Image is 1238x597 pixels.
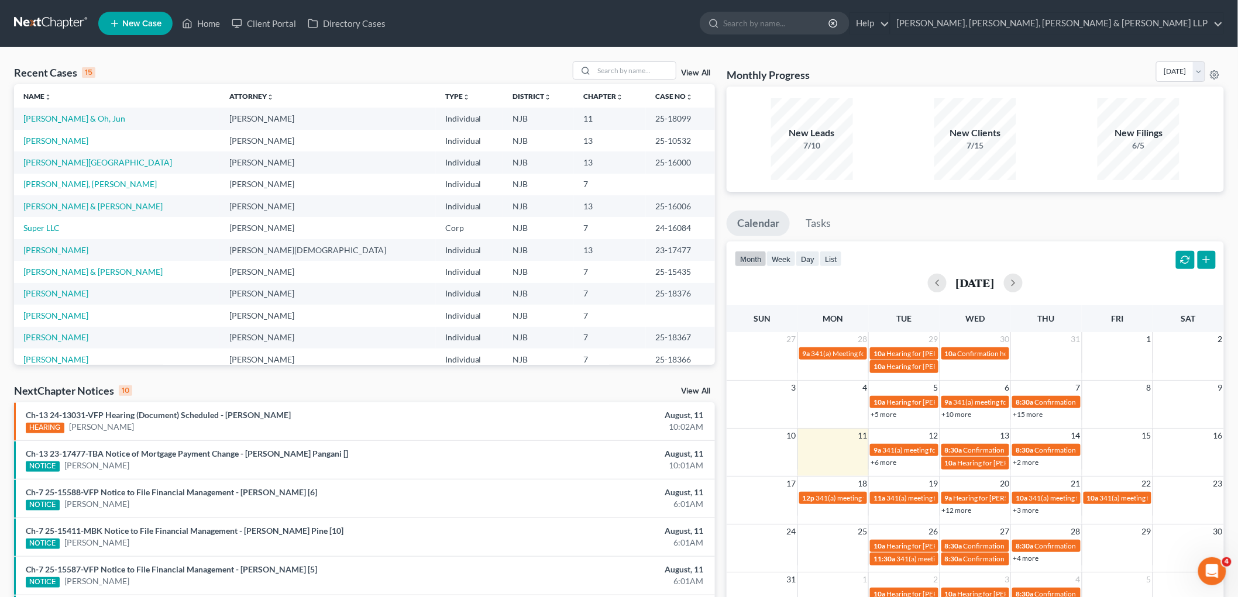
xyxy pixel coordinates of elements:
span: 17 [786,477,797,491]
span: Tue [897,313,912,323]
a: +5 more [871,410,896,419]
span: 27 [786,332,797,346]
span: Sun [754,313,771,323]
a: Chapterunfold_more [583,92,623,101]
td: 24-16084 [646,217,715,239]
a: Ch-13 23-17477-TBA Notice of Mortgage Payment Change - [PERSON_NAME] Pangani [] [26,448,348,458]
h2: [DATE] [956,277,995,289]
td: NJB [503,239,574,261]
td: Individual [436,130,504,151]
a: [PERSON_NAME] [69,421,134,433]
button: week [766,251,796,267]
span: 10a [874,362,885,371]
td: NJB [503,283,574,305]
td: [PERSON_NAME] [220,327,436,348]
span: 8 [1146,381,1153,395]
a: [PERSON_NAME] [64,498,129,510]
span: 30 [999,332,1010,346]
span: 18 [857,477,868,491]
a: [PERSON_NAME] [64,575,129,587]
td: NJB [503,130,574,151]
div: August, 11 [485,486,703,498]
td: 7 [574,261,646,282]
span: 341(a) meeting for [PERSON_NAME] [1100,494,1213,502]
a: +3 more [1013,506,1038,515]
i: unfold_more [44,94,51,101]
span: 9a [803,349,810,358]
input: Search by name... [723,12,830,34]
span: 13 [999,429,1010,443]
div: 6:01AM [485,498,703,510]
span: 10a [945,349,957,358]
div: NOTICE [26,539,60,549]
div: New Filings [1098,126,1179,140]
span: 3 [1003,572,1010,586]
span: 341(a) meeting for [PERSON_NAME] [1029,494,1141,502]
span: Hearing for [PERSON_NAME] [886,541,978,550]
span: 31 [786,572,797,586]
span: 341(a) meeting for [PERSON_NAME] [816,494,929,502]
span: 9a [945,494,952,502]
span: 10a [945,458,957,467]
i: unfold_more [544,94,551,101]
a: Case Nounfold_more [655,92,693,101]
span: 341(a) meeting for [PERSON_NAME] [886,494,999,502]
td: 13 [574,195,646,217]
div: NOTICE [26,577,60,588]
td: [PERSON_NAME] [220,108,436,129]
td: NJB [503,327,574,348]
span: 26 [928,524,940,539]
a: Client Portal [226,13,302,34]
td: 25-15435 [646,261,715,282]
td: Individual [436,348,504,370]
span: 27 [999,524,1010,539]
td: 11 [574,108,646,129]
span: 10a [874,349,885,358]
td: [PERSON_NAME] [220,151,436,173]
td: 25-16000 [646,151,715,173]
a: [PERSON_NAME] & Oh, Jun [23,113,125,123]
input: Search by name... [594,62,676,79]
span: Confirmation hearing for [PERSON_NAME] [964,446,1096,454]
td: [PERSON_NAME] [220,283,436,305]
a: +12 more [942,506,972,515]
td: Individual [436,195,504,217]
td: 25-18099 [646,108,715,129]
span: Hearing for [PERSON_NAME] [886,362,978,371]
div: 15 [82,67,95,78]
div: August, 11 [485,525,703,537]
td: Individual [436,327,504,348]
span: 23 [1212,477,1224,491]
span: Hearing for [PERSON_NAME] [886,349,978,358]
span: 341(a) meeting for [PERSON_NAME] [882,446,995,454]
span: 8:30a [945,446,962,454]
td: 7 [574,283,646,305]
a: [PERSON_NAME], [PERSON_NAME], [PERSON_NAME] & [PERSON_NAME] LLP [890,13,1223,34]
a: Attorneyunfold_more [229,92,274,101]
span: 16 [1212,429,1224,443]
span: 19 [928,477,940,491]
iframe: Intercom live chat [1198,557,1226,585]
span: 4 [861,381,868,395]
a: Directory Cases [302,13,391,34]
div: 10 [119,385,132,396]
td: [PERSON_NAME] [220,217,436,239]
div: 7/10 [771,140,853,151]
a: Ch-7 25-15588-VFP Notice to File Financial Management - [PERSON_NAME] [6] [26,487,317,497]
div: HEARING [26,423,64,433]
a: [PERSON_NAME][GEOGRAPHIC_DATA] [23,157,172,167]
i: unfold_more [686,94,693,101]
span: Confirmation hearing for [PERSON_NAME] [958,349,1091,358]
a: Calendar [727,210,790,236]
div: NOTICE [26,500,60,510]
td: [PERSON_NAME] [220,348,436,370]
td: 23-17477 [646,239,715,261]
button: month [735,251,766,267]
div: August, 11 [485,448,703,460]
td: NJB [503,217,574,239]
span: 10a [874,398,885,406]
div: 10:02AM [485,421,703,433]
span: 25 [857,524,868,539]
span: 29 [1141,524,1153,539]
span: 341(a) meeting for [PERSON_NAME] & [PERSON_NAME] [954,398,1129,406]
